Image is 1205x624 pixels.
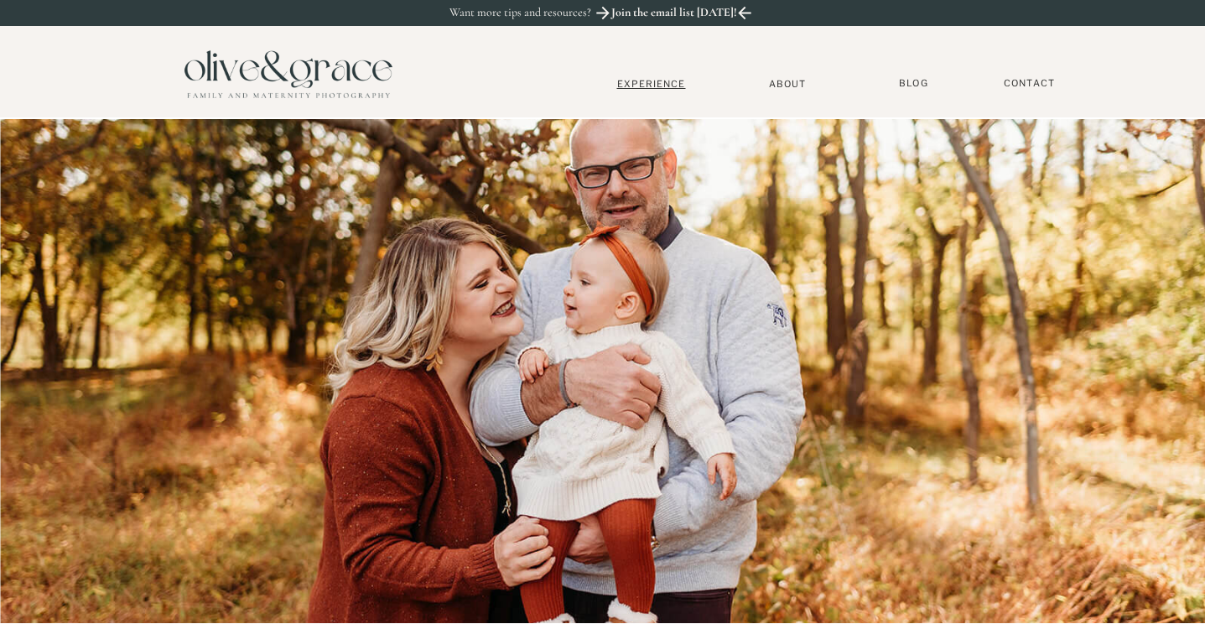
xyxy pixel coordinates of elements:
[996,77,1063,90] a: Contact
[596,78,707,90] a: Experience
[893,77,935,90] a: BLOG
[762,78,813,89] a: About
[610,6,739,24] a: Join the email list [DATE]!
[449,6,627,20] p: Want more tips and resources?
